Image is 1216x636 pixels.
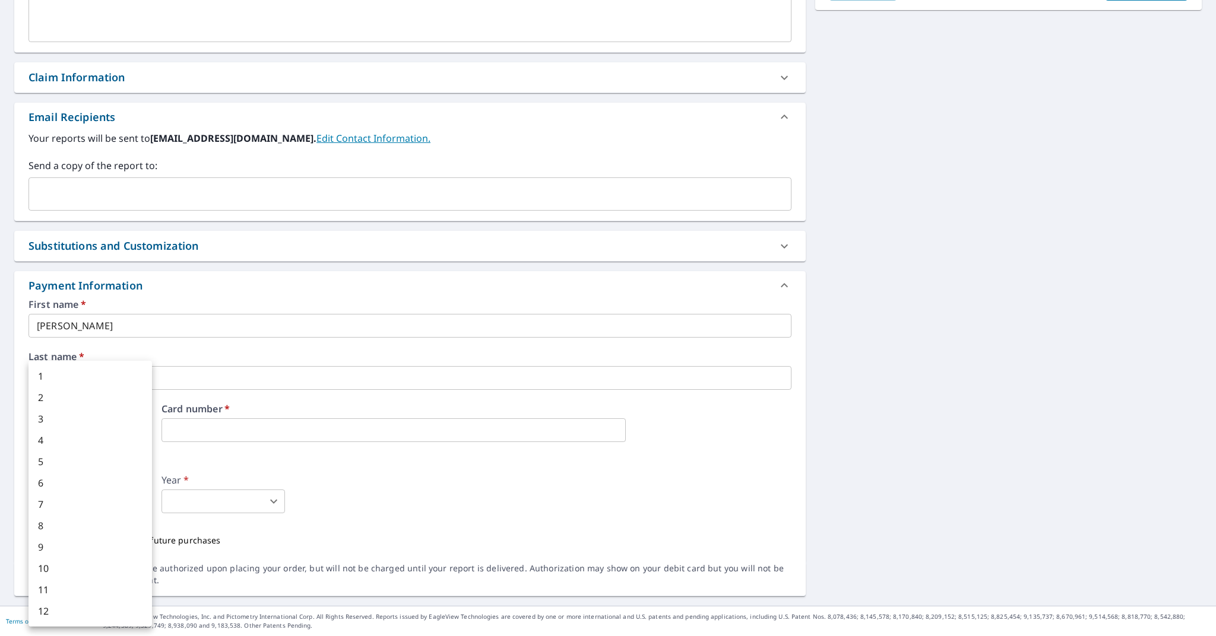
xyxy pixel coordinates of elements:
[28,494,152,515] li: 7
[28,558,152,579] li: 10
[28,430,152,451] li: 4
[28,579,152,600] li: 11
[28,387,152,408] li: 2
[28,365,152,387] li: 1
[28,536,152,558] li: 9
[28,472,152,494] li: 6
[28,451,152,472] li: 5
[28,408,152,430] li: 3
[28,600,152,622] li: 12
[28,515,152,536] li: 8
